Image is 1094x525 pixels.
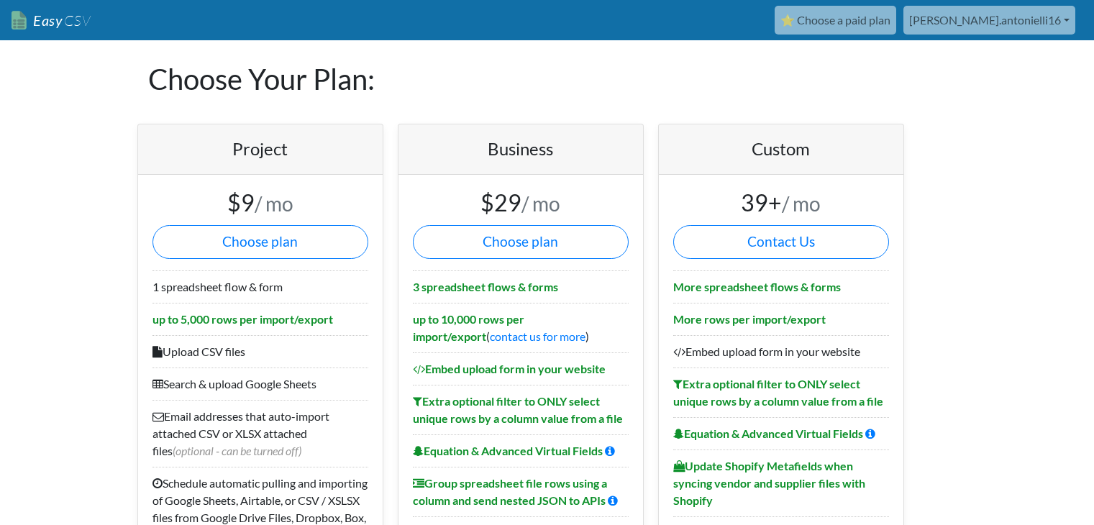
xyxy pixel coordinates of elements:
[152,139,368,160] h4: Project
[413,139,629,160] h4: Business
[148,40,947,118] h1: Choose Your Plan:
[490,329,585,343] a: contact us for more
[255,191,293,216] small: / mo
[673,335,889,367] li: Embed upload form in your website
[413,312,524,343] b: up to 10,000 rows per import/export
[152,270,368,303] li: 1 spreadsheet flow & form
[152,335,368,367] li: Upload CSV files
[413,189,629,216] h3: $29
[152,189,368,216] h3: $9
[673,377,883,408] b: Extra optional filter to ONLY select unique rows by a column value from a file
[63,12,91,29] span: CSV
[173,444,301,457] span: (optional - can be turned off)
[673,312,826,326] b: More rows per import/export
[782,191,821,216] small: / mo
[673,280,841,293] b: More spreadsheet flows & forms
[152,400,368,467] li: Email addresses that auto-import attached CSV or XLSX attached files
[152,367,368,400] li: Search & upload Google Sheets
[413,394,623,425] b: Extra optional filter to ONLY select unique rows by a column value from a file
[903,6,1075,35] a: [PERSON_NAME].antonielli16
[413,444,603,457] b: Equation & Advanced Virtual Fields
[413,303,629,352] li: ( )
[152,312,333,326] b: up to 5,000 rows per import/export
[673,426,863,440] b: Equation & Advanced Virtual Fields
[152,225,368,259] button: Choose plan
[673,189,889,216] h3: 39+
[673,225,889,259] a: Contact Us
[413,225,629,259] button: Choose plan
[673,139,889,160] h4: Custom
[413,280,558,293] b: 3 spreadsheet flows & forms
[673,459,865,507] b: Update Shopify Metafields when syncing vendor and supplier files with Shopify
[413,476,607,507] b: Group spreadsheet file rows using a column and send nested JSON to APIs
[413,362,606,375] b: Embed upload form in your website
[521,191,560,216] small: / mo
[775,6,896,35] a: ⭐ Choose a paid plan
[12,6,91,35] a: EasyCSV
